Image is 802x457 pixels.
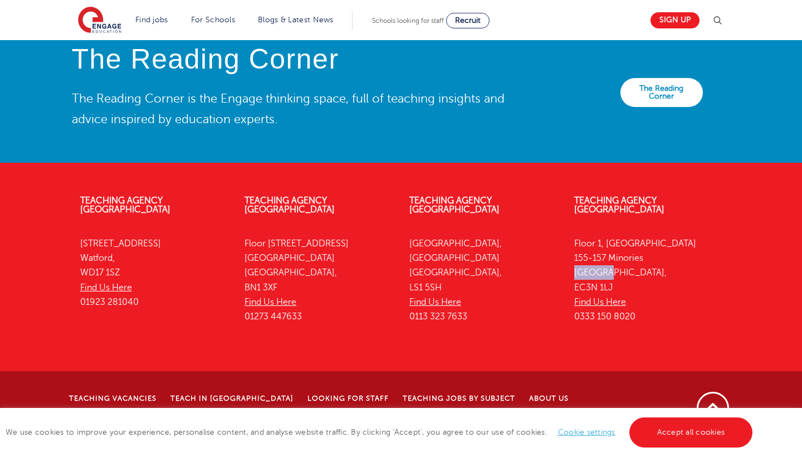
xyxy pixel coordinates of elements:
[191,16,235,24] a: For Schools
[307,395,389,402] a: Looking for staff
[446,13,490,28] a: Recruit
[651,12,700,28] a: Sign up
[6,428,755,436] span: We use cookies to improve your experience, personalise content, and analyse website traffic. By c...
[409,236,558,324] p: [GEOGRAPHIC_DATA], [GEOGRAPHIC_DATA] [GEOGRAPHIC_DATA], LS1 5SH 0113 323 7633
[258,16,334,24] a: Blogs & Latest News
[80,196,170,215] a: Teaching Agency [GEOGRAPHIC_DATA]
[409,196,500,215] a: Teaching Agency [GEOGRAPHIC_DATA]
[135,16,168,24] a: Find jobs
[72,44,513,75] h4: The Reading Corner
[69,395,157,402] a: Teaching Vacancies
[409,297,461,307] a: Find Us Here
[244,236,393,324] p: Floor [STREET_ADDRESS] [GEOGRAPHIC_DATA] [GEOGRAPHIC_DATA], BN1 3XF 01273 447633
[80,236,228,309] p: [STREET_ADDRESS] Watford, WD17 1SZ 01923 281040
[558,428,615,436] a: Cookie settings
[372,17,444,25] span: Schools looking for staff
[574,196,664,215] a: Teaching Agency [GEOGRAPHIC_DATA]
[629,417,753,448] a: Accept all cookies
[455,16,481,25] span: Recruit
[574,297,626,307] a: Find Us Here
[403,395,515,402] a: Teaching jobs by subject
[80,283,132,293] a: Find Us Here
[574,236,722,324] p: Floor 1, [GEOGRAPHIC_DATA] 155-157 Minories [GEOGRAPHIC_DATA], EC3N 1LJ 0333 150 8020
[620,78,702,107] a: The Reading Corner
[244,297,296,307] a: Find Us Here
[170,395,294,402] a: Teach in [GEOGRAPHIC_DATA]
[78,7,121,35] img: Engage Education
[529,395,569,402] a: About Us
[72,89,513,129] p: The Reading Corner is the Engage thinking space, full of teaching insights and advice inspired by...
[244,196,335,215] a: Teaching Agency [GEOGRAPHIC_DATA]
